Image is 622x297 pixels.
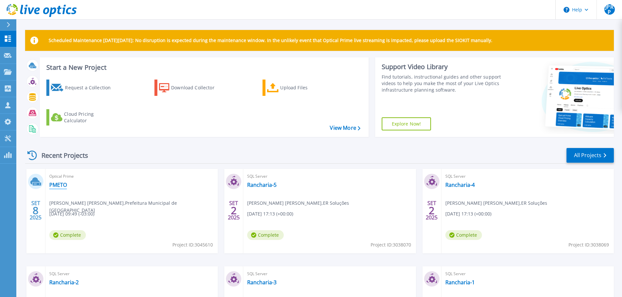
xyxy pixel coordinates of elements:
a: Explore Now! [382,117,431,130]
span: [PERSON_NAME] [PERSON_NAME] , ER Soluções [247,200,349,207]
span: SQL Server [445,173,610,180]
a: Request a Collection [46,80,119,96]
span: [DATE] 17:13 (+00:00) [445,210,491,217]
span: [PERSON_NAME] [PERSON_NAME] , Prefeitura Municipal de [GEOGRAPHIC_DATA] [49,200,218,214]
div: Request a Collection [65,81,117,94]
span: SQL Server [49,270,214,277]
a: Rancharia-3 [247,279,277,286]
div: Upload Files [280,81,332,94]
a: Download Collector [154,80,227,96]
span: 2 [231,208,237,213]
span: Project ID: 3045610 [172,241,213,248]
a: Upload Files [263,80,335,96]
h3: Start a New Project [46,64,360,71]
span: Complete [49,230,86,240]
div: SET 2025 [228,199,240,222]
a: Rancharia-2 [49,279,79,286]
div: Download Collector [171,81,223,94]
div: Recent Projects [25,147,97,163]
div: SET 2025 [29,199,42,222]
a: All Projects [566,148,614,163]
span: SQL Server [247,270,412,277]
a: Rancharia-1 [445,279,475,286]
span: Complete [247,230,284,240]
span: Complete [445,230,482,240]
span: JPRP [604,4,615,15]
span: SQL Server [247,173,412,180]
div: Find tutorials, instructional guides and other support videos to help you make the most of your L... [382,74,503,93]
span: SQL Server [445,270,610,277]
span: 8 [33,208,39,213]
div: SET 2025 [425,199,438,222]
div: Cloud Pricing Calculator [64,111,116,124]
div: Support Video Library [382,63,503,71]
span: [PERSON_NAME] [PERSON_NAME] , ER Soluções [445,200,547,207]
span: Project ID: 3038069 [568,241,609,248]
a: Cloud Pricing Calculator [46,109,119,126]
span: Project ID: 3038070 [371,241,411,248]
a: Rancharia-4 [445,182,475,188]
a: Rancharia-5 [247,182,277,188]
span: [DATE] 09:49 (-03:00) [49,210,94,217]
a: PMETO [49,182,67,188]
span: 2 [429,208,435,213]
span: Optical Prime [49,173,214,180]
p: Scheduled Maintenance [DATE][DATE]: No disruption is expected during the maintenance window. In t... [49,38,492,43]
span: [DATE] 17:13 (+00:00) [247,210,293,217]
a: View More [330,125,360,131]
